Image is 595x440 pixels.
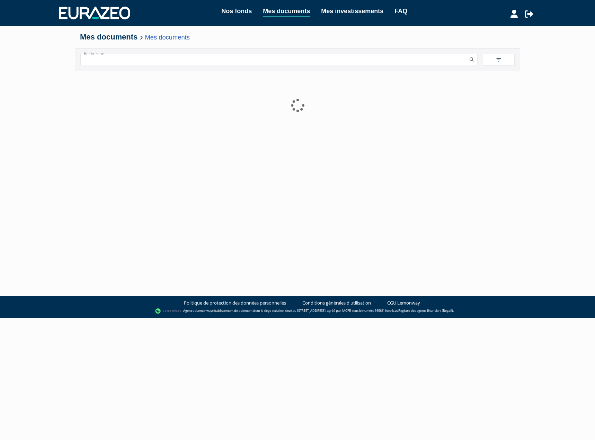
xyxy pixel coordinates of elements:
a: CGU Lemonway [387,300,420,306]
a: Mes documents [263,6,310,17]
a: Registre des agents financiers (Regafi) [398,309,453,313]
img: logo-lemonway.png [155,308,182,315]
a: FAQ [394,6,407,16]
a: Politique de protection des données personnelles [184,300,286,306]
a: Conditions générales d'utilisation [302,300,371,306]
input: Recherche [80,54,466,65]
a: Lemonway [196,309,212,313]
img: 1732889491-logotype_eurazeo_blanc_rvb.png [59,7,130,19]
h4: Mes documents [80,33,515,41]
a: Mes investissements [321,6,383,16]
img: filter.svg [496,57,502,63]
a: Mes documents [145,34,190,41]
a: Nos fonds [221,6,252,16]
div: - Agent de (établissement de paiement dont le siège social est situé au [STREET_ADDRESS], agréé p... [7,308,588,315]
